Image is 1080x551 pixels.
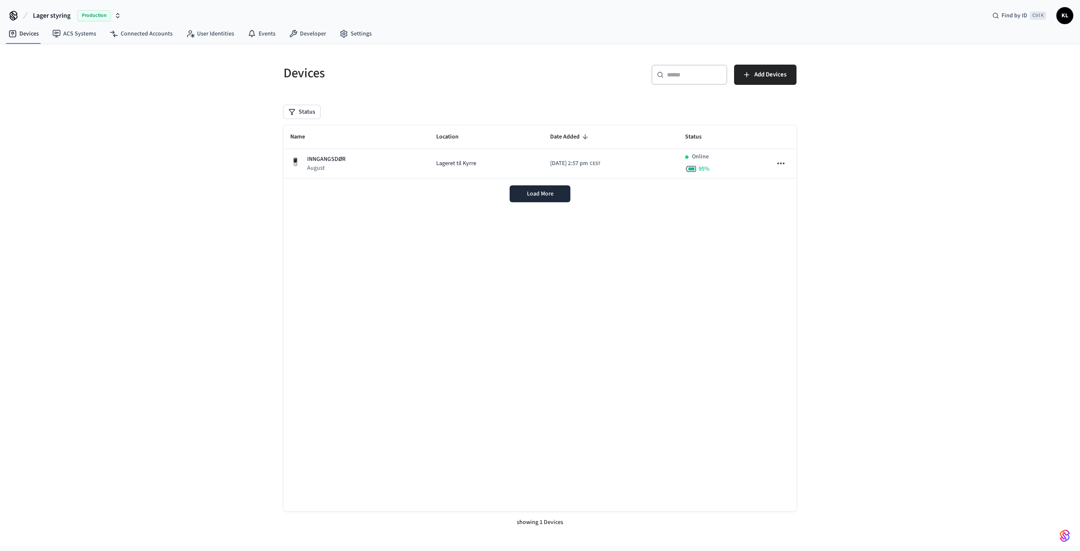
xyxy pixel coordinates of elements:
span: Date Added [550,130,591,144]
a: Devices [2,26,46,41]
button: Add Devices [734,65,796,85]
span: KL [1057,8,1072,23]
img: SeamLogoGradient.69752ec5.svg [1060,529,1070,543]
span: Status [685,130,713,144]
table: sticky table [283,125,796,179]
button: Load More [510,185,570,202]
a: Events [241,26,282,41]
div: Europe/Oslo [550,159,600,168]
span: [DATE] 2:57 pm [550,159,588,168]
span: Add Devices [754,69,786,80]
span: Load More [527,190,553,198]
span: Production [77,10,111,21]
span: CEST [590,160,600,168]
a: Developer [282,26,333,41]
h5: Devices [283,65,535,82]
button: KL [1056,7,1073,24]
img: Yale Assure Touchscreen Wifi Smart Lock, Satin Nickel, Front [290,157,300,167]
span: Find by ID [1002,11,1027,20]
span: Location [436,130,470,144]
a: User Identities [179,26,241,41]
a: Connected Accounts [103,26,179,41]
p: Online [692,152,709,161]
span: Ctrl K [1030,11,1046,20]
button: Status [283,105,320,119]
div: Find by IDCtrl K [985,8,1053,23]
span: 95 % [699,165,710,173]
span: Lageret til Kyrre [436,159,476,168]
a: ACS Systems [46,26,103,41]
span: Name [290,130,316,144]
a: Settings [333,26,378,41]
div: showing 1 Devices [283,511,796,534]
p: August [307,164,346,172]
span: Lager styring [33,11,70,21]
p: INNGANGSDØR [307,155,346,164]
